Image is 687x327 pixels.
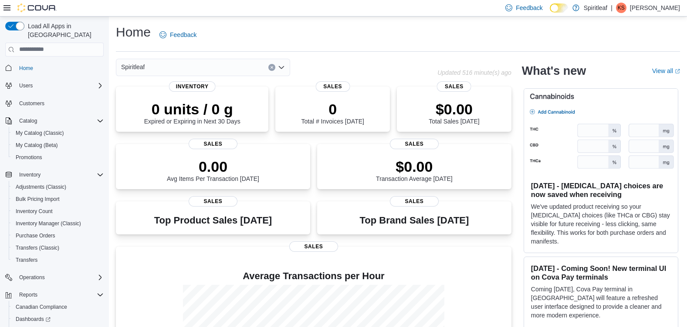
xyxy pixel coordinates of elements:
button: Catalog [2,115,107,127]
span: KS [618,3,625,13]
p: We've updated product receiving so your [MEDICAL_DATA] choices (like THCa or CBG) stay visible fo... [531,202,671,246]
span: Transfers (Classic) [12,243,104,253]
a: Customers [16,98,48,109]
span: Feedback [516,3,542,12]
span: Sales [189,196,237,207]
span: Reports [19,291,37,298]
span: Catalog [19,117,37,124]
div: Total Sales [DATE] [429,100,479,125]
button: Reports [2,289,107,301]
button: Operations [16,272,48,283]
button: Promotions [9,151,107,163]
span: Dashboards [16,316,51,323]
span: Home [16,63,104,73]
button: Home [2,62,107,74]
p: 0.00 [167,158,259,175]
h2: What's new [522,64,586,78]
div: Avg Items Per Transaction [DATE] [167,158,259,182]
button: Adjustments (Classic) [9,181,107,193]
a: Inventory Count [12,206,56,217]
span: Customers [19,100,44,107]
span: Inventory [19,171,41,178]
p: | [611,3,613,13]
div: Expired or Expiring in Next 30 Days [144,100,240,125]
button: Transfers [9,254,107,266]
button: My Catalog (Beta) [9,139,107,151]
button: My Catalog (Classic) [9,127,107,139]
button: Operations [2,271,107,284]
button: Inventory [16,170,44,180]
span: Reports [16,290,104,300]
button: Purchase Orders [9,230,107,242]
span: Adjustments (Classic) [16,184,66,190]
p: [PERSON_NAME] [630,3,680,13]
p: 0 [301,100,364,118]
span: Catalog [16,116,104,126]
span: Inventory [16,170,104,180]
span: Users [19,82,33,89]
a: Inventory Manager (Classic) [12,218,85,229]
div: Total # Invoices [DATE] [301,100,364,125]
button: Inventory [2,169,107,181]
h4: Average Transactions per Hour [123,271,504,281]
span: Home [19,65,33,72]
span: Transfers [16,257,37,264]
span: Inventory Manager (Classic) [12,218,104,229]
span: Purchase Orders [12,230,104,241]
a: Transfers (Classic) [12,243,63,253]
button: Inventory Count [9,205,107,217]
p: $0.00 [376,158,453,175]
span: Load All Apps in [GEOGRAPHIC_DATA] [24,22,104,39]
a: Promotions [12,152,46,163]
span: Canadian Compliance [16,304,67,310]
button: Inventory Manager (Classic) [9,217,107,230]
span: Inventory Count [16,208,53,215]
span: Inventory Manager (Classic) [16,220,81,227]
h3: Top Brand Sales [DATE] [360,215,469,226]
button: Bulk Pricing Import [9,193,107,205]
a: My Catalog (Classic) [12,128,68,138]
p: Coming [DATE], Cova Pay terminal in [GEOGRAPHIC_DATA] will feature a refreshed user interface des... [531,285,671,320]
span: Sales [289,241,338,252]
span: Transfers [12,255,104,265]
button: Users [2,80,107,92]
span: My Catalog (Beta) [16,142,58,149]
span: Sales [437,81,471,92]
a: Transfers [12,255,41,265]
span: Bulk Pricing Import [16,196,60,203]
h3: Top Product Sales [DATE] [154,215,272,226]
button: Clear input [268,64,275,71]
a: Adjustments (Classic) [12,182,70,192]
span: Inventory Count [12,206,104,217]
a: My Catalog (Beta) [12,140,61,150]
button: Catalog [16,116,41,126]
svg: External link [675,69,680,74]
span: Transfers (Classic) [16,244,59,251]
img: Cova [17,3,57,12]
span: My Catalog (Beta) [12,140,104,150]
p: Updated 516 minute(s) ago [437,69,511,76]
button: Users [16,80,36,91]
button: Customers [2,97,107,110]
span: Promotions [16,154,42,161]
span: Bulk Pricing Import [12,194,104,204]
a: Bulk Pricing Import [12,194,63,204]
span: Sales [390,196,439,207]
span: Users [16,80,104,91]
p: Spiritleaf [584,3,607,13]
span: Sales [189,139,237,149]
span: Sales [390,139,439,149]
input: Dark Mode [550,3,568,13]
a: Dashboards [12,314,54,324]
a: View allExternal link [652,67,680,74]
span: Feedback [170,30,196,39]
span: Adjustments (Classic) [12,182,104,192]
span: Operations [19,274,45,281]
span: Promotions [12,152,104,163]
h3: [DATE] - [MEDICAL_DATA] choices are now saved when receiving [531,181,671,199]
span: Inventory [169,81,216,92]
a: Dashboards [9,313,107,325]
span: Operations [16,272,104,283]
span: Sales [315,81,350,92]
